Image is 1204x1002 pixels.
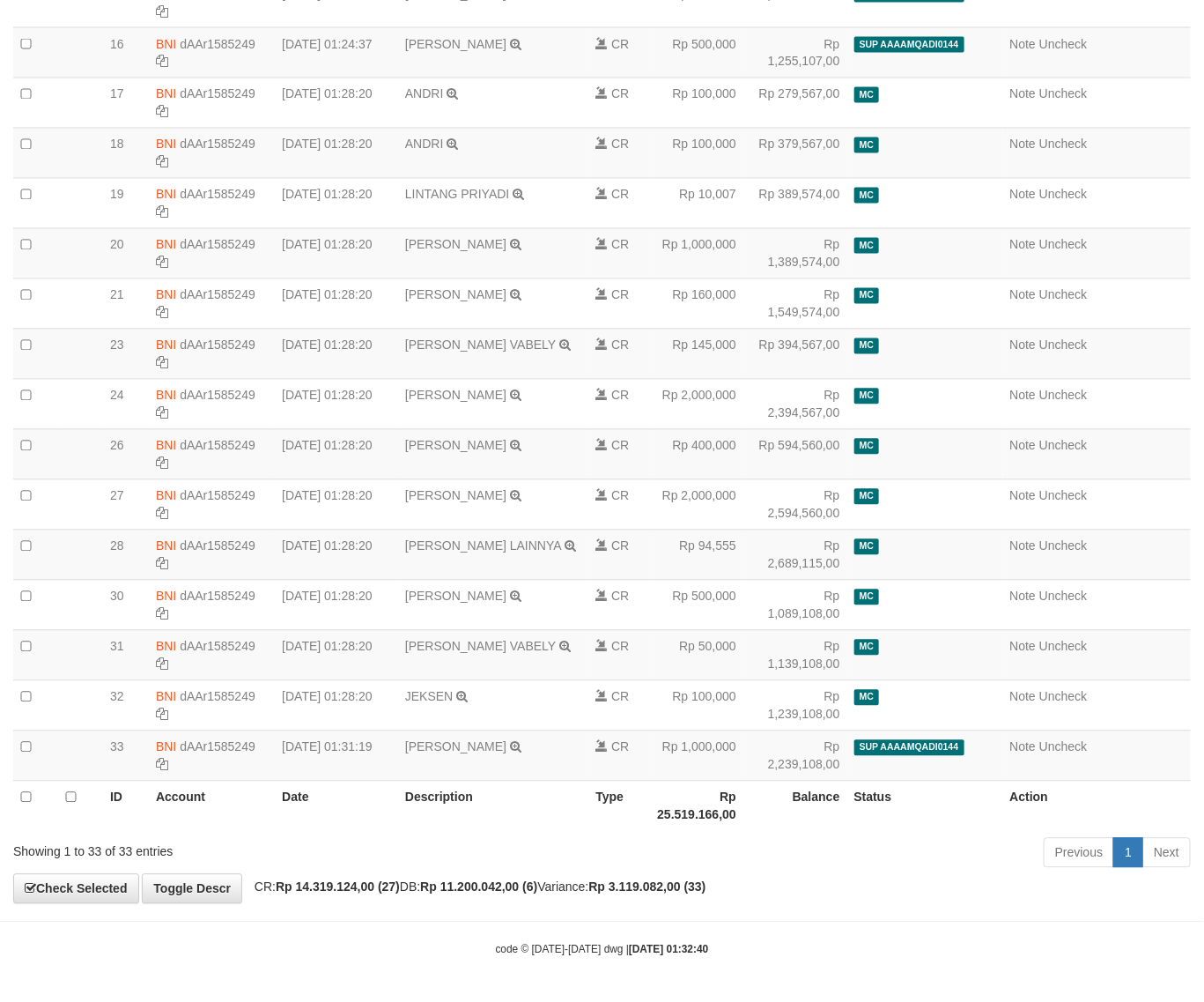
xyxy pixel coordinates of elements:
[611,288,629,302] span: CR
[156,4,168,19] a: Copy dAAr1585249 to clipboard
[156,155,168,169] a: Copy dAAr1585249 to clipboard
[405,137,444,152] a: ANDRI
[405,539,561,553] a: [PERSON_NAME] LAINNYA
[275,731,398,781] td: [DATE] 01:31:19
[854,489,880,504] span: Manually Checked by: aafKayli
[1010,238,1037,252] a: Note
[156,389,176,403] span: BNI
[1010,539,1037,553] a: Note
[854,87,880,102] span: Manually Checked by: aafKayli
[1039,439,1087,453] a: Uncheck
[650,329,743,379] td: Rp 145,000
[1039,489,1087,503] a: Uncheck
[110,740,124,754] span: 33
[156,356,168,370] a: Copy dAAr1585249 to clipboard
[854,389,880,404] span: Manually Checked by: aafKayli
[110,640,124,654] span: 31
[405,640,556,654] a: [PERSON_NAME] VABELY
[246,880,706,894] span: CR: DB: Variance:
[180,690,255,704] a: dAAr1585249
[180,188,255,202] a: dAAr1585249
[854,238,880,253] span: Manually Checked by: aafKayli
[275,278,398,329] td: [DATE] 01:28:20
[1039,188,1087,202] a: Uncheck
[110,590,124,604] span: 30
[405,740,506,754] a: [PERSON_NAME]
[611,489,629,503] span: CR
[650,630,743,680] td: Rp 50,000
[180,137,255,152] a: dAAr1585249
[611,238,629,252] span: CR
[275,680,398,731] td: [DATE] 01:28:20
[1039,37,1087,51] a: Uncheck
[405,439,506,453] a: [PERSON_NAME]
[275,27,398,78] td: [DATE] 01:24:37
[650,429,743,479] td: Rp 400,000
[743,379,847,429] td: Rp 2,394,567,00
[611,590,629,604] span: CR
[275,379,398,429] td: [DATE] 01:28:20
[180,489,255,503] a: dAAr1585249
[854,37,964,52] span: SUP AAAAMQADI0144
[650,128,743,178] td: Rp 100,000
[854,288,880,303] span: Manually Checked by: aafKayli
[180,539,255,553] a: dAAr1585249
[180,740,255,754] a: dAAr1585249
[743,680,847,731] td: Rp 1,239,108,00
[110,188,124,202] span: 19
[275,479,398,530] td: [DATE] 01:28:20
[156,188,176,202] span: BNI
[496,944,709,956] small: code © [DATE]-[DATE] dwg |
[156,288,176,302] span: BNI
[611,640,629,654] span: CR
[743,228,847,278] td: Rp 1,389,574,00
[110,539,124,553] span: 28
[743,429,847,479] td: Rp 594,560,00
[650,781,743,831] th: Rp 25.519.166,00
[110,137,124,152] span: 18
[110,238,124,252] span: 20
[275,78,398,128] td: [DATE] 01:28:20
[180,439,255,453] a: dAAr1585249
[420,880,537,894] strong: Rp 11.200.042,00 (6)
[110,690,124,704] span: 32
[650,580,743,630] td: Rp 500,000
[398,781,588,831] th: Description
[650,530,743,580] td: Rp 94,555
[1003,781,1192,831] th: Action
[180,288,255,302] a: dAAr1585249
[156,539,176,553] span: BNI
[156,205,168,219] a: Copy dAAr1585249 to clipboard
[275,228,398,278] td: [DATE] 01:28:20
[156,758,168,772] a: Copy dAAr1585249 to clipboard
[743,329,847,379] td: Rp 394,567,00
[611,338,629,353] span: CR
[1039,389,1087,403] a: Uncheck
[156,439,176,453] span: BNI
[1010,389,1037,403] a: Note
[13,874,139,904] a: Check Selected
[854,740,964,755] span: SUP AAAAMQADI0144
[1039,640,1087,654] a: Uncheck
[1039,740,1087,754] a: Uncheck
[405,389,506,403] a: [PERSON_NAME]
[156,137,176,152] span: BNI
[650,178,743,228] td: Rp 10,007
[149,781,275,831] th: Account
[110,439,124,453] span: 26
[1039,338,1087,353] a: Uncheck
[156,708,168,722] a: Copy dAAr1585249 to clipboard
[650,78,743,128] td: Rp 100,000
[650,731,743,781] td: Rp 1,000,000
[156,55,168,69] a: Copy dAAr1585249 to clipboard
[854,640,880,655] span: Manually Checked by: aafKayli
[156,657,168,672] a: Copy dAAr1585249 to clipboard
[405,37,506,51] a: [PERSON_NAME]
[1010,188,1037,202] a: Note
[1010,338,1037,353] a: Note
[110,389,124,403] span: 24
[110,288,124,302] span: 21
[854,590,880,605] span: Manually Checked by: aafKayli
[611,137,629,152] span: CR
[156,489,176,503] span: BNI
